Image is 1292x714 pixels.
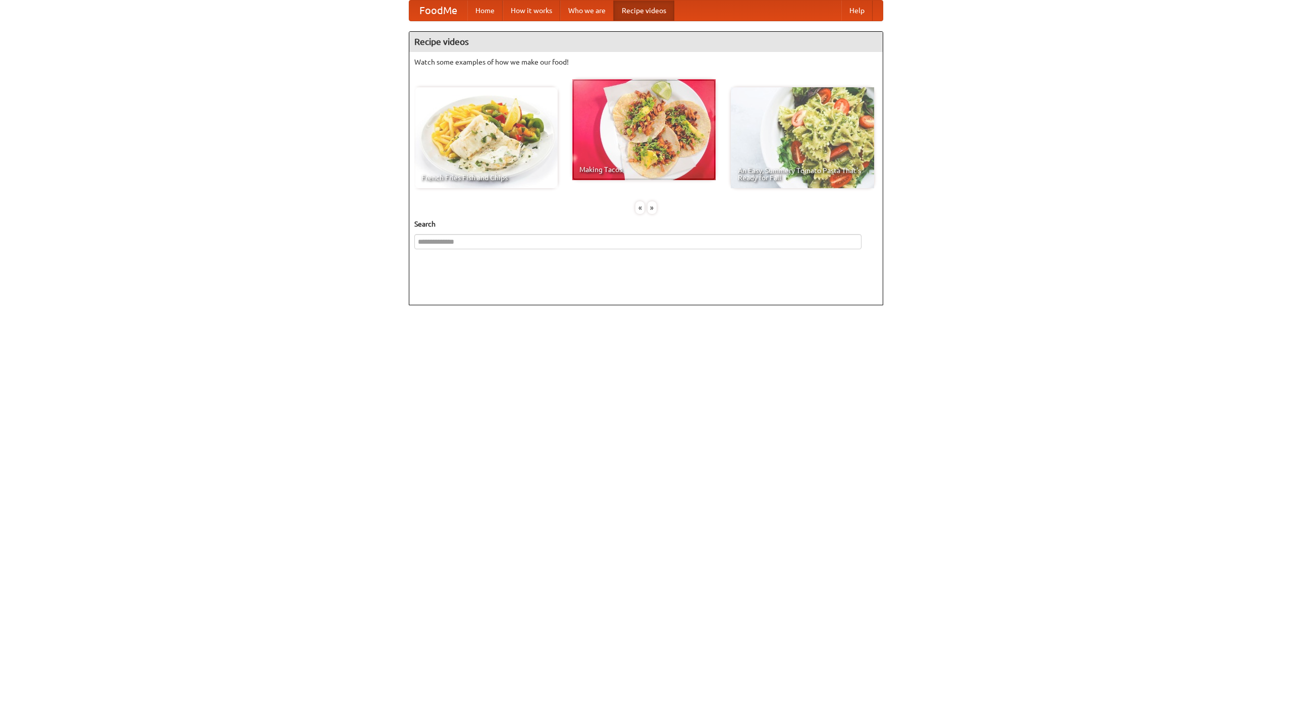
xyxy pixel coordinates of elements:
[614,1,674,21] a: Recipe videos
[503,1,560,21] a: How it works
[738,167,867,181] span: An Easy, Summery Tomato Pasta That's Ready for Fall
[648,201,657,214] div: »
[414,219,878,229] h5: Search
[841,1,873,21] a: Help
[560,1,614,21] a: Who we are
[414,57,878,67] p: Watch some examples of how we make our food!
[572,79,716,180] a: Making Tacos
[409,1,467,21] a: FoodMe
[635,201,644,214] div: «
[409,32,883,52] h4: Recipe videos
[731,87,874,188] a: An Easy, Summery Tomato Pasta That's Ready for Fall
[414,87,558,188] a: French Fries Fish and Chips
[421,174,551,181] span: French Fries Fish and Chips
[467,1,503,21] a: Home
[579,166,709,173] span: Making Tacos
